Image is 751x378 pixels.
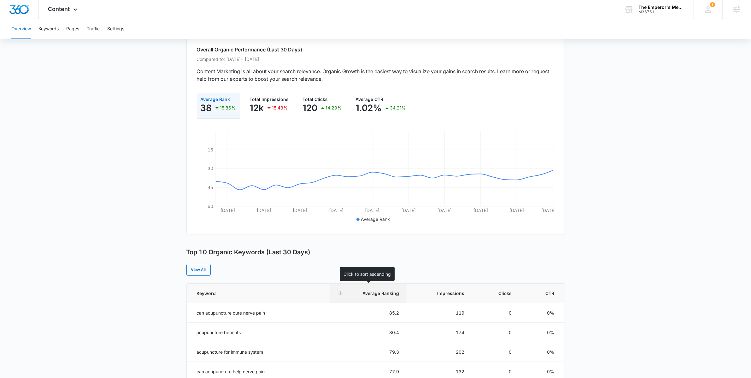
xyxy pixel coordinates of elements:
span: Impressions [423,290,464,297]
tspan: [DATE] [329,208,343,213]
p: 34.21% [390,106,406,110]
a: View All [186,264,211,276]
div: notifications count [710,2,715,7]
tspan: [DATE] [365,208,379,213]
tspan: 60 [208,204,213,209]
span: Average Ranking [346,290,399,297]
tspan: [DATE] [401,208,415,213]
td: can acupuncture cure nerve pain [187,303,330,323]
td: 202 [407,342,472,362]
p: 14.29% [326,106,342,110]
td: 79.3 [330,342,407,362]
p: 12k [250,103,264,113]
td: 0 [472,303,519,323]
tspan: [DATE] [509,208,524,213]
tspan: 45 [208,185,213,190]
p: 1.02% [356,103,382,113]
div: Click to sort ascending [340,267,395,281]
td: 119 [407,303,472,323]
tspan: [DATE] [220,208,235,213]
td: 0% [519,342,564,362]
button: Keywords [38,19,59,39]
td: 0 [472,342,519,362]
td: 0% [519,303,564,323]
span: CTR [536,290,554,297]
td: 80.4 [330,323,407,342]
td: 0% [519,323,564,342]
p: 15.86% [220,106,236,110]
span: Keyword [197,290,313,297]
td: 0 [472,323,519,342]
span: Total Clicks [303,97,328,102]
p: Content Marketing is all about your search relevance. Organic Growth is the easiest way to visual... [197,68,554,83]
p: 38 [201,103,212,113]
span: Clicks [489,290,512,297]
h2: Overall Organic Performance (Last 30 Days) [197,46,554,53]
p: 15.48% [272,106,288,110]
tspan: [DATE] [293,208,307,213]
button: Traffic [87,19,100,39]
td: 174 [407,323,472,342]
span: 1 [710,2,715,7]
button: Pages [66,19,79,39]
button: Settings [107,19,124,39]
td: 85.2 [330,303,407,323]
p: 120 [303,103,318,113]
tspan: [DATE] [256,208,271,213]
div: account name [638,5,684,10]
tspan: [DATE] [473,208,488,213]
span: Average Rank [361,216,390,222]
td: acupuncture for immune system [187,342,330,362]
div: account id [638,10,684,14]
td: acupuncture benefits [187,323,330,342]
span: Average CTR [356,97,384,102]
tspan: [DATE] [437,208,452,213]
tspan: 30 [208,166,213,171]
p: Compared to: [DATE] - [DATE] [197,56,554,62]
tspan: [DATE] [541,208,555,213]
span: Content [48,6,70,12]
button: Overview [11,19,31,39]
span: Total Impressions [250,97,289,102]
h3: Top 10 Organic Keywords (Last 30 Days) [186,248,311,256]
span: Average Rank [201,97,230,102]
tspan: 15 [208,147,213,152]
